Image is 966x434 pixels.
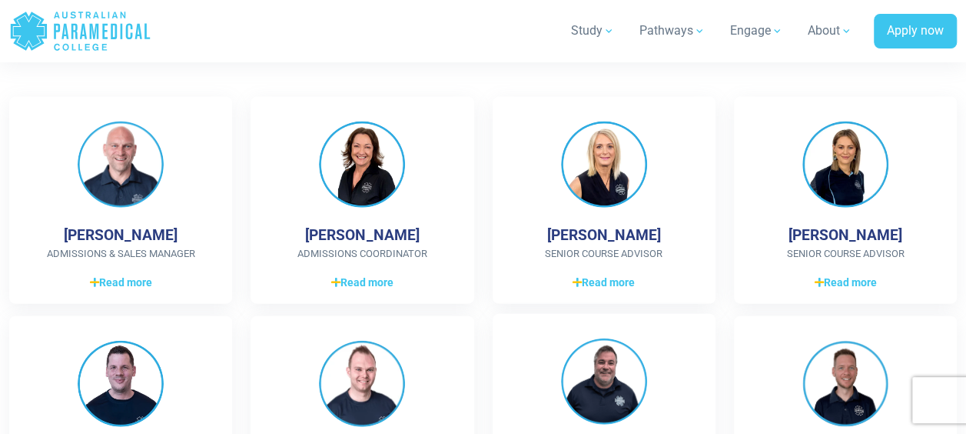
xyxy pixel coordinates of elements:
img: Milo Dokmanovic [802,341,888,427]
img: James O’Hagan [561,339,647,425]
a: Australian Paramedical College [9,6,151,56]
span: Senior Course Advisor [517,246,691,262]
a: About [798,9,861,52]
span: Read more [573,275,635,291]
img: Denise Jones [319,122,405,208]
h4: [PERSON_NAME] [64,226,178,244]
span: Read more [814,275,876,291]
img: Chryss Stone [561,122,647,208]
h4: [PERSON_NAME] [305,226,419,244]
span: Read more [90,275,152,291]
a: Read more [34,273,207,292]
span: Admissions Coordinator [275,246,449,262]
img: Andrew Cusack [319,341,405,427]
img: Paul Simpson [78,122,164,208]
a: Read more [275,273,449,292]
img: Peter Stewart [78,341,164,427]
h4: [PERSON_NAME] [788,226,902,244]
a: Engage [721,9,792,52]
span: Admissions & Sales Manager [34,246,207,262]
img: Samantha Ford [802,122,888,208]
a: Read more [759,273,932,292]
a: Read more [517,273,691,292]
h4: [PERSON_NAME] [547,226,661,244]
a: Pathways [630,9,715,52]
a: Apply now [874,14,957,49]
a: Study [562,9,624,52]
span: Read more [331,275,393,291]
span: Senior Course Advisor [759,246,932,262]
